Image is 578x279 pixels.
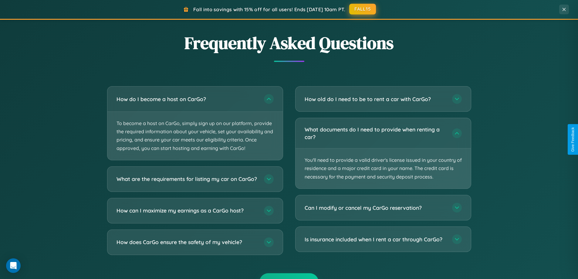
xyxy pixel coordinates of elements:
h3: How do I become a host on CarGo? [117,95,258,103]
span: Fall into savings with 15% off for all users! Ends [DATE] 10am PT. [193,6,345,12]
h3: Can I modify or cancel my CarGo reservation? [305,204,446,212]
h3: Is insurance included when I rent a car through CarGo? [305,236,446,243]
div: Open Intercom Messenger [6,258,21,273]
div: Give Feedback [571,127,575,152]
p: You'll need to provide a valid driver's license issued in your country of residence and a major c... [296,148,471,189]
h3: How old do I need to be to rent a car with CarGo? [305,95,446,103]
h3: How can I maximize my earnings as a CarGo host? [117,207,258,214]
p: To become a host on CarGo, simply sign up on our platform, provide the required information about... [107,112,283,160]
button: FALL15 [349,4,376,15]
h3: How does CarGo ensure the safety of my vehicle? [117,238,258,246]
h2: Frequently Asked Questions [107,31,471,55]
h3: What documents do I need to provide when renting a car? [305,126,446,141]
h3: What are the requirements for listing my car on CarGo? [117,175,258,183]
